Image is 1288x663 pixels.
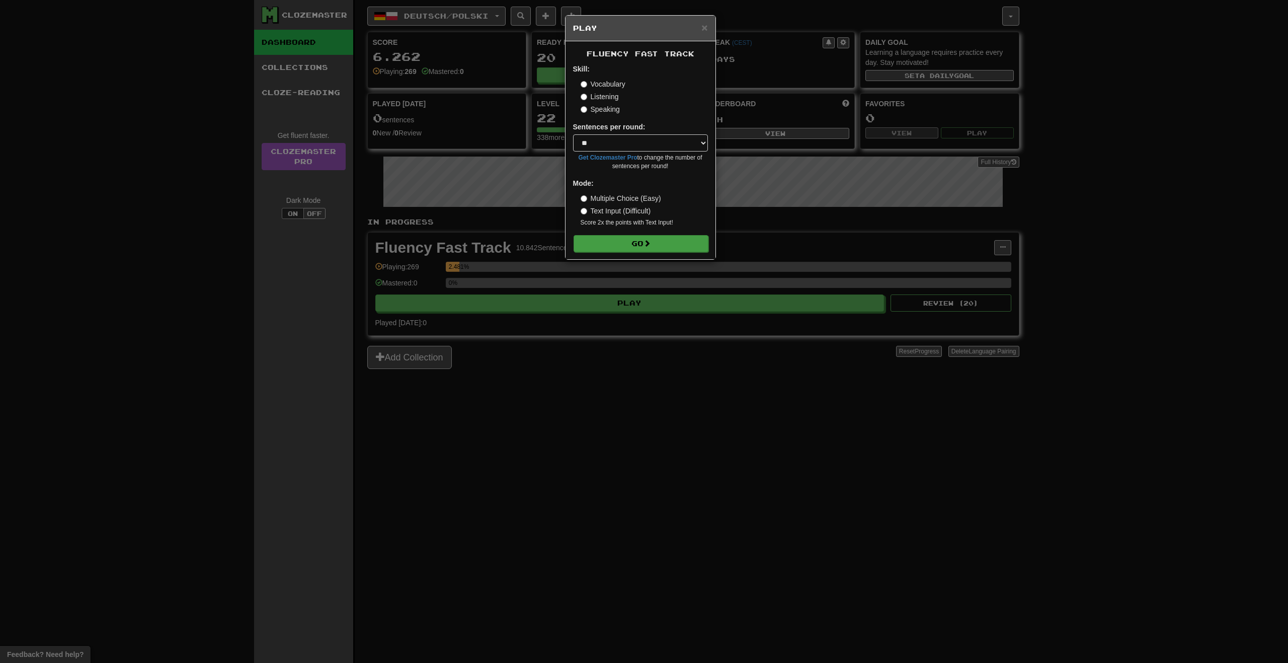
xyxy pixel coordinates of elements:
input: Text Input (Difficult) [581,208,587,214]
label: Speaking [581,104,620,114]
a: Get Clozemaster Pro [579,154,637,161]
small: Score 2x the points with Text Input ! [581,218,708,227]
input: Multiple Choice (Easy) [581,195,587,202]
label: Vocabulary [581,79,625,89]
input: Speaking [581,106,587,113]
h5: Play [573,23,708,33]
label: Sentences per round: [573,122,646,132]
button: Close [701,22,707,33]
small: to change the number of sentences per round! [573,154,708,171]
label: Listening [581,92,619,102]
label: Multiple Choice (Easy) [581,193,661,203]
label: Text Input (Difficult) [581,206,651,216]
span: Fluency Fast Track [587,49,694,58]
strong: Mode: [573,179,594,187]
button: Go [574,235,708,252]
input: Listening [581,94,587,100]
strong: Skill: [573,65,590,73]
input: Vocabulary [581,81,587,88]
span: × [701,22,707,33]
